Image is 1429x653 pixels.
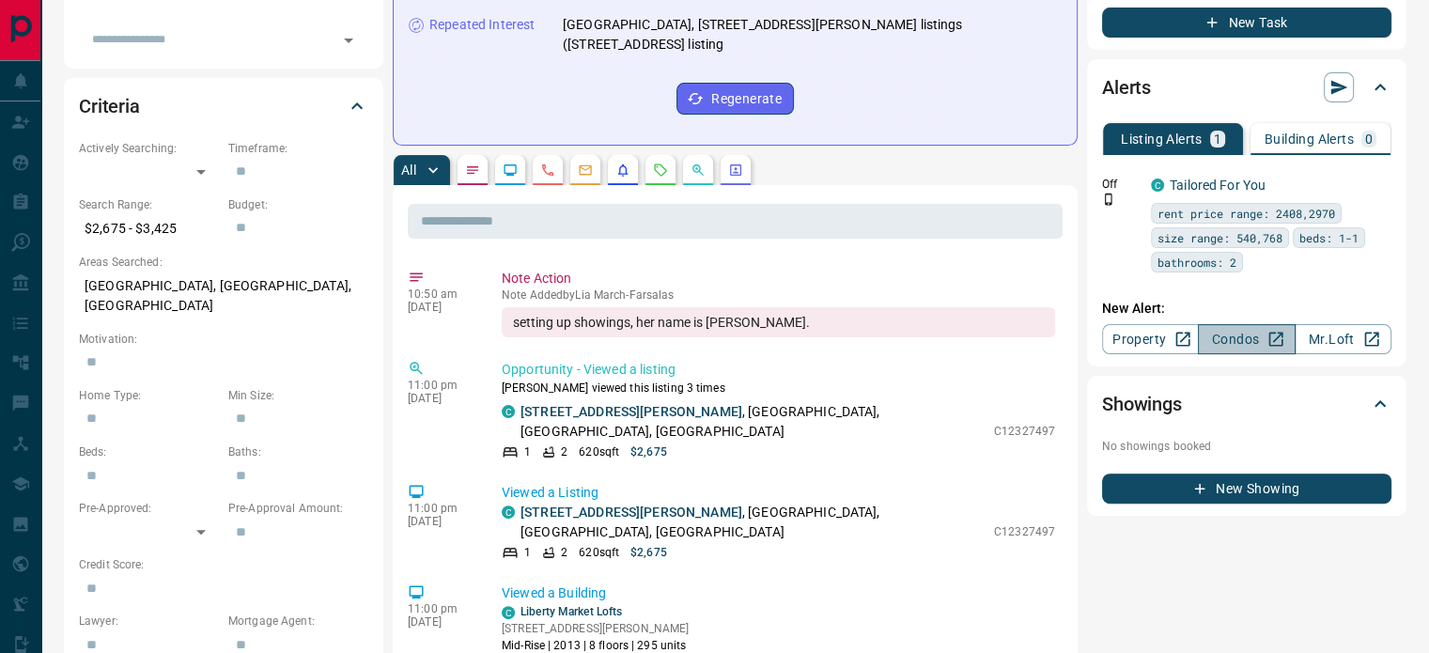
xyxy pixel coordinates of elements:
p: Min Size: [228,387,368,404]
p: Viewed a Building [502,583,1055,603]
button: New Showing [1102,474,1391,504]
svg: Calls [540,163,555,178]
p: Actively Searching: [79,140,219,157]
a: [STREET_ADDRESS][PERSON_NAME] [520,505,742,520]
div: Criteria [79,84,368,129]
svg: Emails [578,163,593,178]
p: [DATE] [408,615,474,629]
div: condos.ca [1151,179,1164,192]
p: Beds: [79,443,219,460]
span: beds: 1-1 [1299,228,1359,247]
p: $2,675 [630,544,667,561]
p: Areas Searched: [79,254,368,271]
p: C12327497 [994,523,1055,540]
p: [DATE] [408,392,474,405]
div: setting up showings, her name is [PERSON_NAME]. [502,307,1055,337]
button: New Task [1102,8,1391,38]
p: 1 [524,544,531,561]
div: Alerts [1102,65,1391,110]
div: condos.ca [502,405,515,418]
p: Search Range: [79,196,219,213]
a: Liberty Market Lofts [520,605,622,618]
svg: Notes [465,163,480,178]
p: Building Alerts [1265,132,1354,146]
p: [DATE] [408,515,474,528]
svg: Agent Actions [728,163,743,178]
p: 2 [561,443,567,460]
p: 1 [524,443,531,460]
p: 11:00 pm [408,602,474,615]
p: 11:00 pm [408,379,474,392]
p: [STREET_ADDRESS][PERSON_NAME] [502,620,689,637]
p: Note Added by Lia March-Farsalas [502,288,1055,302]
span: bathrooms: 2 [1157,253,1236,272]
a: Tailored For You [1170,178,1266,193]
p: , [GEOGRAPHIC_DATA], [GEOGRAPHIC_DATA], [GEOGRAPHIC_DATA] [520,503,985,542]
p: Mortgage Agent: [228,613,368,630]
p: Budget: [228,196,368,213]
svg: Requests [653,163,668,178]
p: Pre-Approval Amount: [228,500,368,517]
p: [DATE] [408,301,474,314]
p: C12327497 [994,423,1055,440]
p: New Alert: [1102,299,1391,319]
p: Credit Score: [79,556,368,573]
p: $2,675 - $3,425 [79,213,219,244]
h2: Showings [1102,389,1182,419]
p: Repeated Interest [429,15,535,35]
span: rent price range: 2408,2970 [1157,204,1335,223]
p: 0 [1365,132,1373,146]
p: [GEOGRAPHIC_DATA], [GEOGRAPHIC_DATA], [GEOGRAPHIC_DATA] [79,271,368,321]
p: Pre-Approved: [79,500,219,517]
p: Opportunity - Viewed a listing [502,360,1055,380]
svg: Listing Alerts [615,163,630,178]
h2: Alerts [1102,72,1151,102]
div: condos.ca [502,606,515,619]
p: Baths: [228,443,368,460]
p: , [GEOGRAPHIC_DATA], [GEOGRAPHIC_DATA], [GEOGRAPHIC_DATA] [520,402,985,442]
p: 1 [1214,132,1221,146]
p: Timeframe: [228,140,368,157]
a: Property [1102,324,1199,354]
p: 620 sqft [579,443,619,460]
a: [STREET_ADDRESS][PERSON_NAME] [520,404,742,419]
p: All [401,163,416,177]
button: Regenerate [676,83,794,115]
p: Home Type: [79,387,219,404]
p: $2,675 [630,443,667,460]
div: condos.ca [502,505,515,519]
p: 10:50 am [408,288,474,301]
p: 11:00 pm [408,502,474,515]
p: [PERSON_NAME] viewed this listing 3 times [502,380,1055,396]
svg: Lead Browsing Activity [503,163,518,178]
p: Viewed a Listing [502,483,1055,503]
p: Off [1102,176,1140,193]
button: Open [335,27,362,54]
p: Listing Alerts [1121,132,1203,146]
p: 2 [561,544,567,561]
div: Showings [1102,381,1391,427]
p: 620 sqft [579,544,619,561]
p: Note Action [502,269,1055,288]
p: No showings booked [1102,438,1391,455]
svg: Push Notification Only [1102,193,1115,206]
a: Condos [1198,324,1295,354]
svg: Opportunities [691,163,706,178]
a: Mr.Loft [1295,324,1391,354]
p: Motivation: [79,331,368,348]
p: [GEOGRAPHIC_DATA], [STREET_ADDRESS][PERSON_NAME] listings ([STREET_ADDRESS] listing [563,15,1062,54]
span: size range: 540,768 [1157,228,1282,247]
p: Lawyer: [79,613,219,630]
h2: Criteria [79,91,140,121]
